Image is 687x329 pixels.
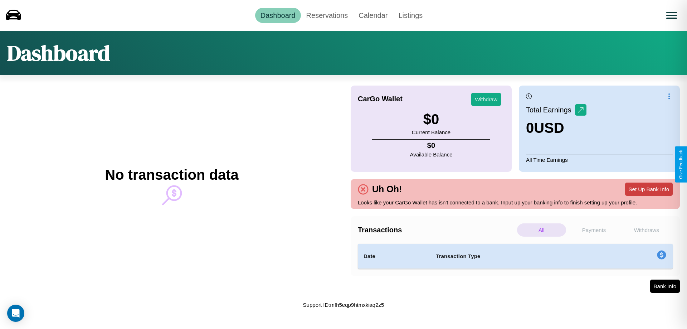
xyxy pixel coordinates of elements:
[570,223,619,237] p: Payments
[358,226,515,234] h4: Transactions
[301,8,354,23] a: Reservations
[303,300,384,310] p: Support ID: mfh5eqp9htmxkiaq2z5
[622,223,671,237] p: Withdraws
[364,252,424,261] h4: Date
[393,8,428,23] a: Listings
[625,183,673,196] button: Set Up Bank Info
[650,280,680,293] button: Bank Info
[436,252,598,261] h4: Transaction Type
[7,305,24,322] div: Open Intercom Messenger
[678,150,683,179] div: Give Feedback
[412,127,450,137] p: Current Balance
[412,111,450,127] h3: $ 0
[517,223,566,237] p: All
[662,5,682,25] button: Open menu
[353,8,393,23] a: Calendar
[358,244,673,269] table: simple table
[410,150,453,159] p: Available Balance
[410,141,453,150] h4: $ 0
[105,167,238,183] h2: No transaction data
[526,103,575,116] p: Total Earnings
[526,155,673,165] p: All Time Earnings
[358,198,673,207] p: Looks like your CarGo Wallet has isn't connected to a bank. Input up your banking info to finish ...
[526,120,586,136] h3: 0 USD
[369,184,405,194] h4: Uh Oh!
[7,38,110,68] h1: Dashboard
[255,8,301,23] a: Dashboard
[358,95,403,103] h4: CarGo Wallet
[471,93,501,106] button: Withdraw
